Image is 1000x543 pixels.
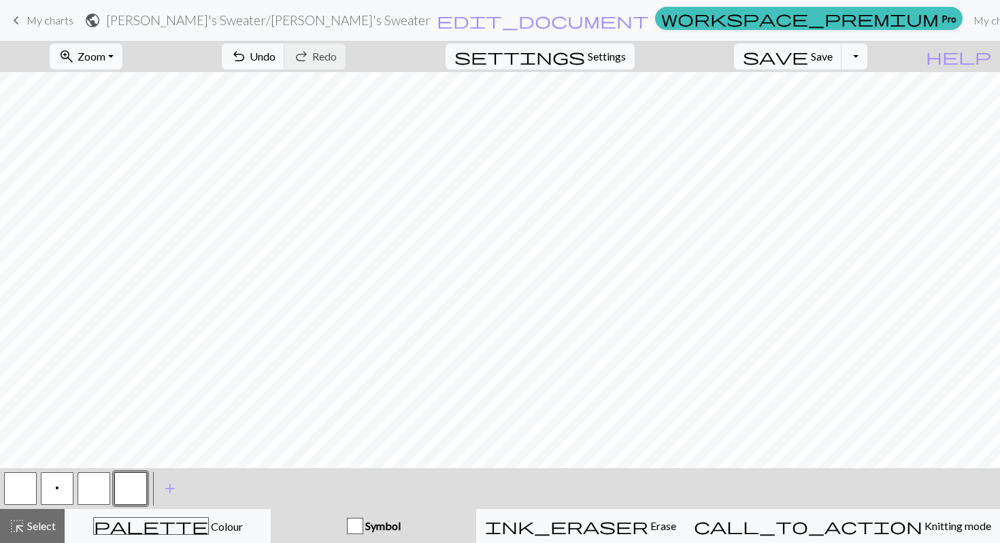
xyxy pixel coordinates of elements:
span: ink_eraser [485,516,648,536]
button: Undo [222,44,285,69]
span: call_to_action [694,516,922,536]
span: Colour [209,520,243,533]
button: Symbol [271,509,476,543]
a: Pro [655,7,963,30]
button: Colour [65,509,271,543]
h2: [PERSON_NAME]'s Sweater / [PERSON_NAME]'s Sweater [106,12,431,28]
span: My charts [27,14,73,27]
span: settings [454,47,585,66]
span: Zoom [78,50,105,63]
span: Settings [588,48,626,65]
span: Save [811,50,833,63]
span: keyboard_arrow_left [8,11,24,30]
i: Settings [454,48,585,65]
button: SettingsSettings [446,44,635,69]
span: Knitting mode [922,519,991,532]
span: Purl [55,482,59,493]
span: Undo [250,50,276,63]
span: edit_document [437,11,649,30]
button: Erase [476,509,685,543]
span: help [926,47,991,66]
button: Save [734,44,842,69]
span: workspace_premium [661,9,939,28]
a: My charts [8,9,73,32]
span: Select [25,519,56,532]
span: save [743,47,808,66]
span: add [162,479,178,498]
span: undo [231,47,247,66]
button: p [41,472,73,505]
span: zoom_in [59,47,75,66]
span: palette [94,516,208,536]
button: Knitting mode [685,509,1000,543]
span: highlight_alt [9,516,25,536]
span: Symbol [363,519,401,532]
span: Erase [648,519,676,532]
button: Zoom [50,44,122,69]
span: public [84,11,101,30]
